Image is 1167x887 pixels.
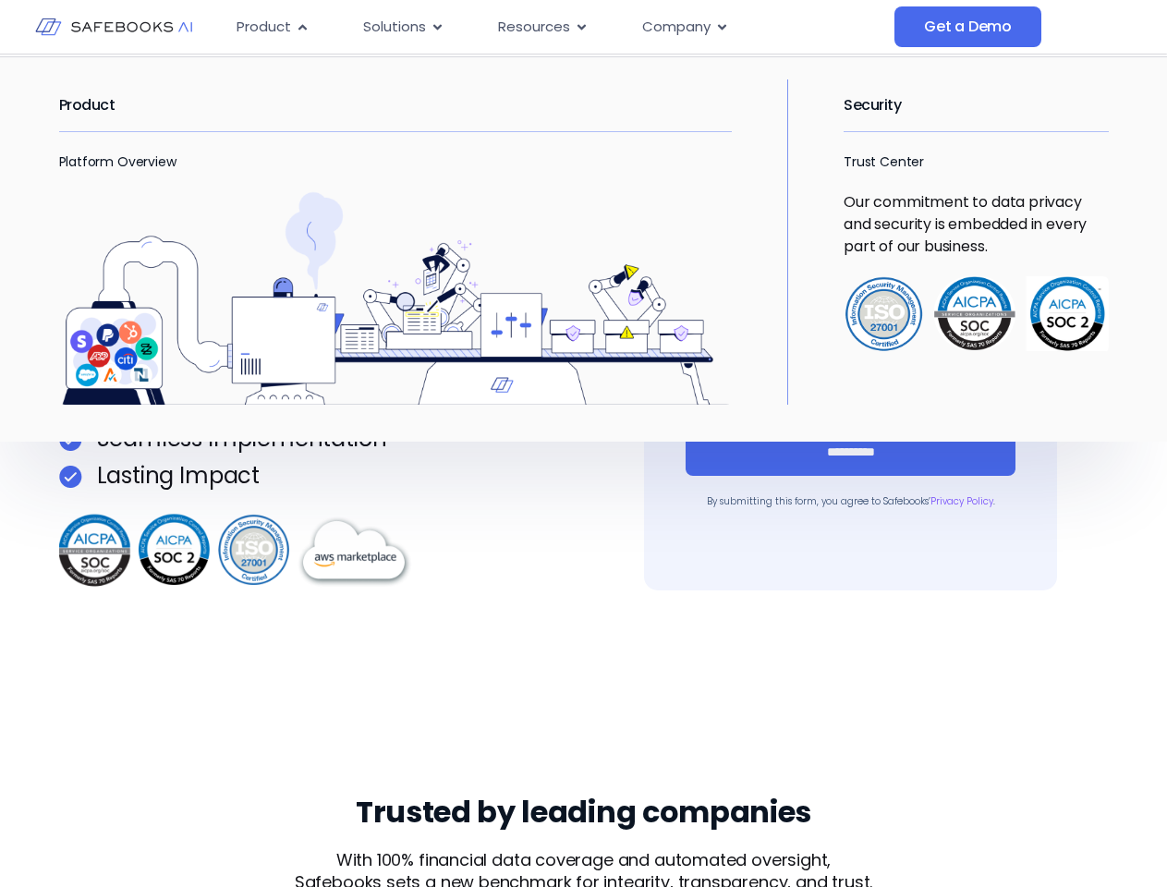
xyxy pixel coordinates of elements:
img: Get a Demo 1 [59,466,82,488]
p: Our commitment to data privacy and security is embedded in every part of our business. [844,191,1108,258]
h2: Product [59,79,733,131]
div: Menu Toggle [222,9,894,45]
span: Product [237,17,291,38]
p: By submitting this form, you agree to Safebooks’ . [686,494,1015,508]
span: Company [642,17,711,38]
a: Platform Overview [59,152,176,171]
a: Get a Demo [894,6,1041,47]
p: Lasting Impact [97,465,260,487]
span: Solutions [363,17,426,38]
span: Resources [498,17,570,38]
a: Privacy Policy [930,494,993,508]
a: Trust Center [844,152,924,171]
p: Seamless Implementation [97,428,387,450]
img: Get a Demo 3 [59,511,415,590]
nav: Menu [222,9,894,45]
h3: Trusted by leading companies [356,794,811,831]
h2: Security [844,79,1108,131]
span: Get a Demo [924,18,1012,36]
